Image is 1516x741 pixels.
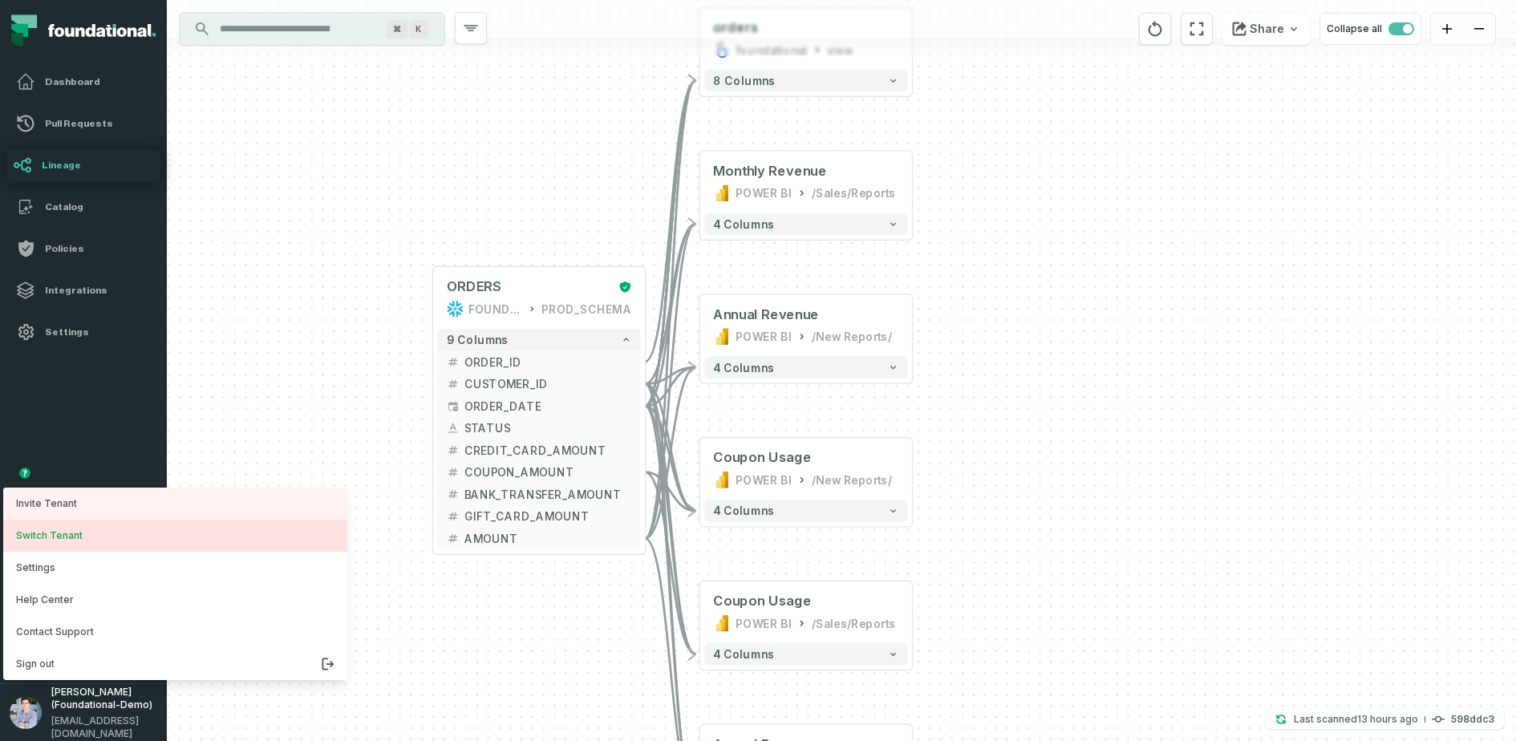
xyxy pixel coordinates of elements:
div: /Sales/Reports [812,184,896,202]
button: zoom in [1431,14,1463,45]
g: Edge from 0dd85c77dd217d0afb16c7d4fb3eff19 to e27c983e92a3f40c9627bb0868be3032 [645,367,695,538]
span: ORDERS [447,278,502,296]
div: POWER BI [736,328,792,346]
g: Edge from 0dd85c77dd217d0afb16c7d4fb3eff19 to 69c20251ca12178e039aa34433dd2b6c [645,384,695,654]
span: STATUS [464,419,632,436]
div: POWER BI [736,471,792,488]
span: decimal [447,443,460,457]
g: Edge from 0dd85c77dd217d0afb16c7d4fb3eff19 to 9d59a788612dc060523a8f5939ba2e14 [645,384,695,511]
span: CUSTOMER_ID [464,375,632,392]
span: ORDER_ID [464,354,632,370]
div: POWER BI [736,184,792,202]
span: COUPON_AMOUNT [464,464,632,480]
span: ORDER_DATE [464,398,632,415]
span: 4 columns [713,217,774,231]
div: FOUNDATIONAL_DB [468,300,523,318]
div: /New Reports/ [812,471,892,488]
button: STATUS [438,417,641,439]
span: decimal [447,466,460,480]
span: decimal [447,488,460,501]
button: Switch Tenant [3,520,347,552]
button: ORDER_ID [438,351,641,374]
div: PROD_SCHEMA [541,300,632,318]
h4: 598ddc3 [1451,715,1494,724]
div: Annual Revenue [713,306,819,323]
p: Last scanned [1294,711,1418,727]
button: CUSTOMER_ID [438,373,641,395]
button: AMOUNT [438,528,641,550]
div: Monthly Revenue [713,162,827,180]
span: 9 columns [447,334,509,347]
a: Contact Support [3,616,347,648]
span: timestamp [447,399,460,413]
span: AMOUNT [464,530,632,547]
button: GIFT_CARD_AMOUNT [438,505,641,528]
button: Collapse all [1319,13,1421,45]
a: Invite Tenant [3,488,347,520]
button: Share [1222,13,1310,45]
a: Help Center [3,584,347,616]
button: COUPON_AMOUNT [438,461,641,484]
div: avatar of Alon Nafta[PERSON_NAME] (Foundational-Demo)[EMAIL_ADDRESS][DOMAIN_NAME] [3,488,347,680]
button: CREDIT_CARD_AMOUNT [438,439,641,462]
button: Settings [3,552,347,584]
div: view [827,41,853,59]
div: /Sales/Reports [812,614,896,632]
span: alon@foundational.io [51,715,157,740]
div: Coupon Usage [713,449,811,467]
g: Edge from 0dd85c77dd217d0afb16c7d4fb3eff19 to c880317c93bc50e3b9a6f5fed2662403 [645,224,695,538]
div: Coupon Usage [713,593,811,610]
span: 8 columns [713,74,775,87]
span: 4 columns [713,361,774,375]
g: Edge from 0dd85c77dd217d0afb16c7d4fb3eff19 to 13e279d3fa0da37019d89126473746b0 [645,81,695,407]
span: decimal [447,532,460,545]
span: decimal [447,510,460,524]
button: Last scanned[DATE] 2:17:14 AM598ddc3 [1265,710,1504,729]
span: decimal [447,378,460,391]
span: Press ⌘ + K to focus the search bar [387,20,407,38]
span: GIFT_CARD_AMOUNT [464,508,632,525]
button: ORDER_DATE [438,395,641,418]
div: foundational [736,41,807,59]
span: 4 columns [713,647,774,661]
span: 4 columns [713,504,774,518]
div: POWER BI [736,614,792,632]
span: Alon Nafta (Foundational-Demo) [51,686,157,711]
span: string [447,422,460,435]
img: avatar of Alon Nafta [10,697,42,729]
div: /New Reports/ [812,328,892,346]
button: BANK_TRANSFER_AMOUNT [438,484,641,506]
div: Certified [614,281,632,294]
relative-time: Oct 8, 2025, 2:17 AM GMT+1 [1357,713,1418,725]
span: BANK_TRANSFER_AMOUNT [464,486,632,503]
span: Press ⌘ + K to focus the search bar [409,20,428,38]
span: decimal [447,355,460,369]
span: CREDIT_CARD_AMOUNT [464,442,632,459]
button: Sign out [3,648,347,680]
button: zoom out [1463,14,1495,45]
